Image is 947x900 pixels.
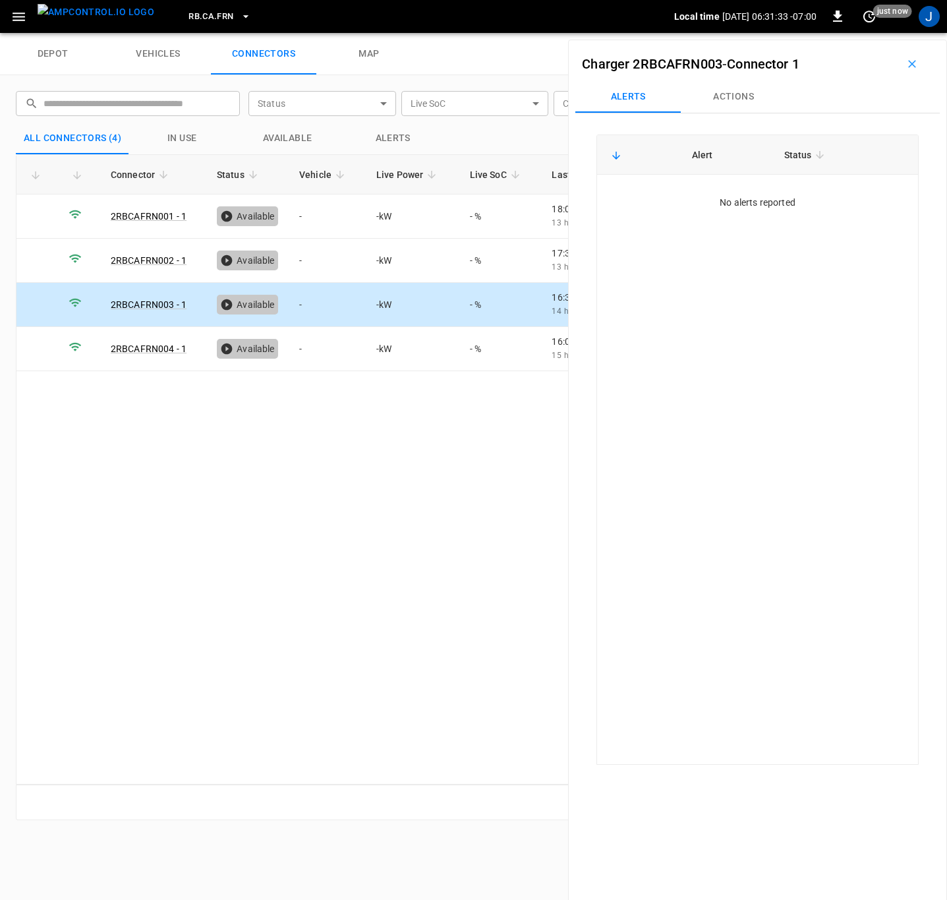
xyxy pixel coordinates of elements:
p: 17:35 [552,247,657,260]
p: Local time [674,10,720,23]
div: Available [217,251,278,270]
p: 16:36 [552,291,657,304]
span: 15 hours ago [552,351,602,360]
p: 18:00 [552,202,657,216]
a: vehicles [105,33,211,75]
td: - % [459,195,542,239]
span: Status [784,147,829,163]
td: - [289,327,366,371]
button: Alerts [340,123,445,154]
span: Live Power [376,167,441,183]
button: Alerts [575,81,681,113]
p: 16:00 [552,335,657,348]
th: Alert [681,135,774,175]
td: - kW [366,195,459,239]
td: - [289,283,366,327]
div: Connectors submenus tabs [575,81,940,113]
button: in use [129,123,235,154]
a: Connector 1 [727,56,799,72]
div: profile-icon [919,6,940,27]
button: set refresh interval [859,6,880,27]
button: RB.CA.FRN [183,4,256,30]
a: Charger 2RBCAFRN003 [582,56,722,72]
div: Available [217,295,278,315]
a: map [316,33,422,75]
td: - [289,195,366,239]
img: ampcontrol.io logo [38,4,154,20]
td: - kW [366,327,459,371]
a: 2RBCAFRN004 - 1 [111,344,187,354]
td: - [289,239,366,283]
a: 2RBCAFRN002 - 1 [111,255,187,266]
span: 13 hours ago [552,262,602,272]
span: Vehicle [299,167,349,183]
div: Available [217,339,278,359]
td: - kW [366,239,459,283]
a: 2RBCAFRN003 - 1 [111,299,187,310]
span: 13 hours ago [552,218,602,227]
span: RB.CA.FRN [188,9,233,24]
td: - % [459,239,542,283]
h6: - [582,53,799,75]
span: Connector [111,167,172,183]
span: just now [873,5,912,18]
p: [DATE] 06:31:33 -07:00 [722,10,817,23]
a: connectors [211,33,316,75]
div: No alerts reported [618,196,897,209]
button: Actions [681,81,786,113]
button: All Connectors (4) [16,123,129,154]
td: - % [459,283,542,327]
span: 14 hours ago [552,307,602,316]
a: 2RBCAFRN001 - 1 [111,211,187,222]
span: Last Session Start [552,167,646,183]
div: Available [217,206,278,226]
button: Available [235,123,340,154]
td: - kW [366,283,459,327]
span: Live SoC [470,167,524,183]
span: Status [217,167,262,183]
td: - % [459,327,542,371]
